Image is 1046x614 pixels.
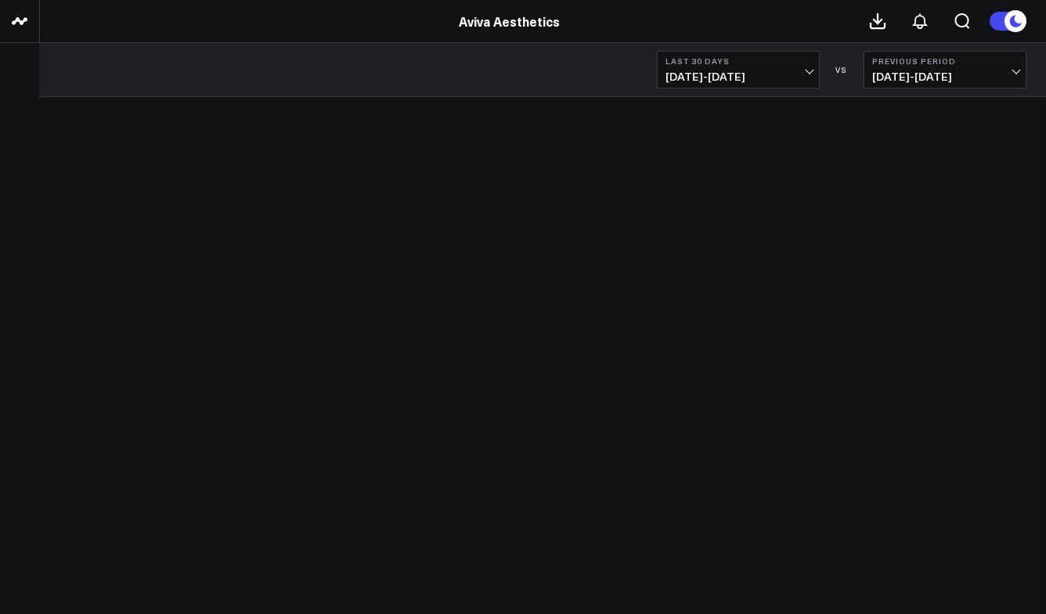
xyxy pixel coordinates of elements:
span: [DATE] - [DATE] [665,70,811,83]
a: Aviva Aesthetics [459,13,560,30]
button: Last 30 Days[DATE]-[DATE] [657,51,820,88]
b: Last 30 Days [665,56,811,66]
div: VS [828,65,856,74]
span: [DATE] - [DATE] [872,70,1018,83]
button: Previous Period[DATE]-[DATE] [864,51,1026,88]
b: Previous Period [872,56,1018,66]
